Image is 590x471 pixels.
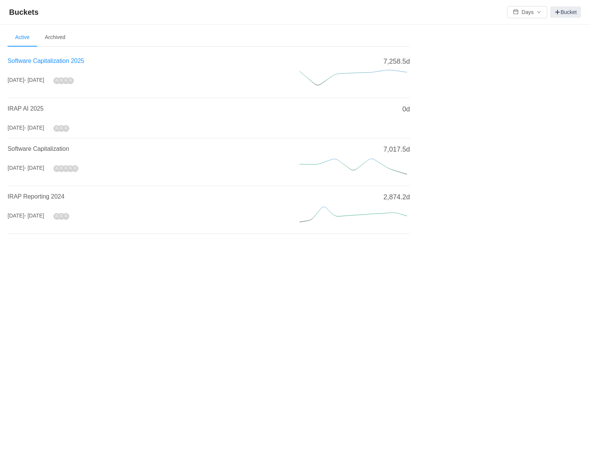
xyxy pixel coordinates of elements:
[55,126,59,130] i: icon: user
[8,105,44,112] a: IRAP AI 2025
[55,214,59,218] i: icon: user
[69,78,72,82] i: icon: user
[24,213,44,219] span: - [DATE]
[37,28,73,47] li: Archived
[64,214,68,218] i: icon: user
[8,58,84,64] a: Software Capitalization 2025
[64,126,68,130] i: icon: user
[59,214,63,218] i: icon: user
[24,165,44,171] span: - [DATE]
[59,126,63,130] i: icon: user
[384,56,410,67] span: 7,258.5d
[8,212,44,220] div: [DATE]
[59,78,63,82] i: icon: user
[8,28,37,47] li: Active
[8,193,64,200] a: IRAP Reporting 2024
[69,166,72,170] i: icon: user
[24,125,44,131] span: - [DATE]
[9,6,43,18] span: Buckets
[8,164,44,172] div: [DATE]
[8,146,69,152] a: Software Capitalization
[55,166,59,170] i: icon: user
[384,144,410,155] span: 7,017.5d
[550,6,581,18] a: Bucket
[384,192,410,202] span: 2,874.2d
[403,104,410,114] span: 0d
[64,78,68,82] i: icon: user
[8,76,44,84] div: [DATE]
[59,166,63,170] i: icon: user
[24,77,44,83] span: - [DATE]
[55,78,59,82] i: icon: user
[64,166,68,170] i: icon: user
[8,124,44,132] div: [DATE]
[507,6,547,18] button: icon: calendarDaysicon: down
[73,166,77,170] i: icon: user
